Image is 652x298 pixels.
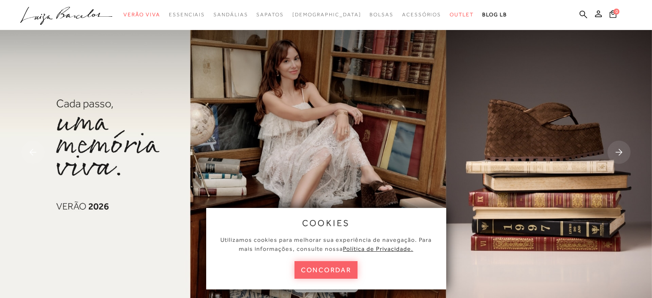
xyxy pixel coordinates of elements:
a: noSubCategoriesText [450,7,474,23]
a: Política de Privacidade. [343,245,413,252]
span: Acessórios [402,12,441,18]
span: Sandálias [213,12,248,18]
span: BLOG LB [482,12,507,18]
span: Bolsas [370,12,394,18]
a: noSubCategoriesText [169,7,205,23]
a: noSubCategoriesText [402,7,441,23]
span: [DEMOGRAPHIC_DATA] [292,12,361,18]
a: noSubCategoriesText [370,7,394,23]
span: Essenciais [169,12,205,18]
button: concordar [294,261,358,279]
span: Utilizamos cookies para melhorar sua experiência de navegação. Para mais informações, consulte nossa [220,236,432,252]
a: noSubCategoriesText [123,7,160,23]
span: 0 [613,9,619,15]
span: Sapatos [256,12,283,18]
a: noSubCategoriesText [213,7,248,23]
span: Verão Viva [123,12,160,18]
a: BLOG LB [482,7,507,23]
button: 0 [607,9,619,21]
a: noSubCategoriesText [292,7,361,23]
span: cookies [302,218,350,228]
a: noSubCategoriesText [256,7,283,23]
span: Outlet [450,12,474,18]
